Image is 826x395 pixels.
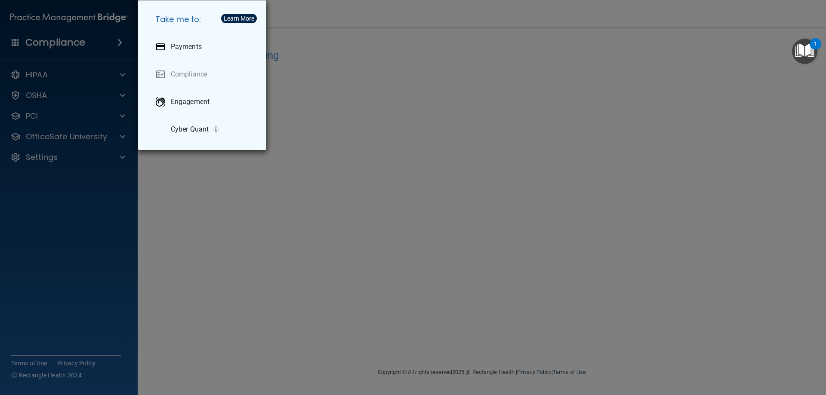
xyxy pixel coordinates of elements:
iframe: Drift Widget Chat Controller [677,334,816,368]
a: Payments [148,35,259,59]
a: Cyber Quant [148,117,259,141]
p: Payments [171,43,202,51]
h5: Take me to: [148,7,259,31]
a: Compliance [148,62,259,86]
p: Engagement [171,98,210,106]
div: Learn More [224,15,254,21]
button: Open Resource Center, 1 new notification [792,39,817,64]
div: 1 [814,44,817,55]
p: Cyber Quant [171,125,209,134]
button: Learn More [221,14,257,23]
a: Engagement [148,90,259,114]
